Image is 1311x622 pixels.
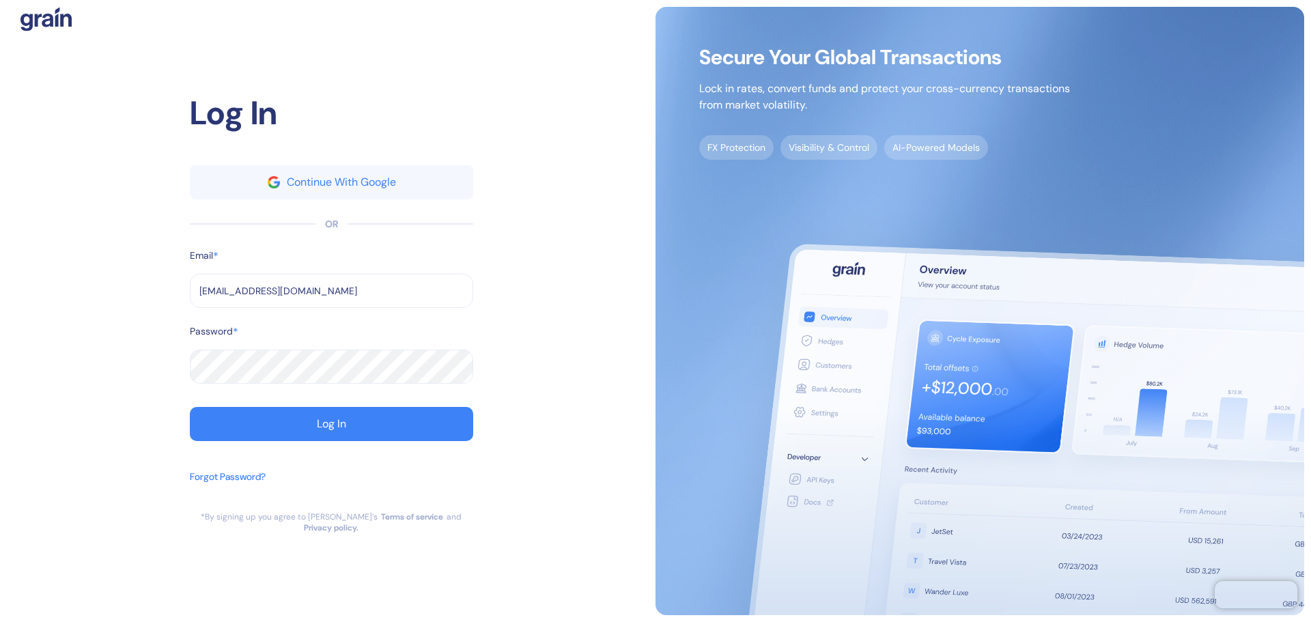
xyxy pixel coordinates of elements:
[20,7,72,31] img: logo
[190,89,473,138] div: Log In
[190,407,473,441] button: Log In
[304,522,358,533] a: Privacy policy.
[381,511,443,522] a: Terms of service
[201,511,378,522] div: *By signing up you agree to [PERSON_NAME]’s
[325,217,338,231] div: OR
[190,274,473,308] input: example@email.com
[699,81,1070,113] p: Lock in rates, convert funds and protect your cross-currency transactions from market volatility.
[884,135,988,160] span: AI-Powered Models
[699,135,774,160] span: FX Protection
[190,324,233,339] label: Password
[699,51,1070,64] span: Secure Your Global Transactions
[287,177,396,188] div: Continue With Google
[655,7,1304,615] img: signup-main-image
[317,419,346,429] div: Log In
[190,463,266,511] button: Forgot Password?
[1215,581,1297,608] iframe: Chatra live chat
[268,176,280,188] img: google
[190,165,473,199] button: googleContinue With Google
[190,470,266,484] div: Forgot Password?
[190,249,213,263] label: Email
[447,511,462,522] div: and
[780,135,877,160] span: Visibility & Control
